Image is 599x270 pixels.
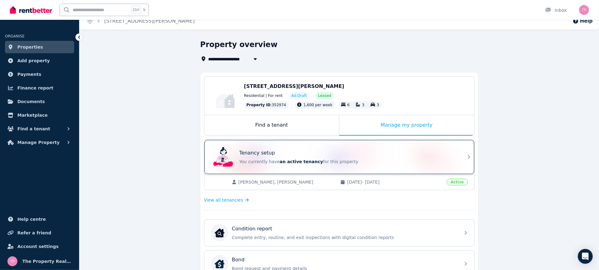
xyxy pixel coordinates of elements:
[5,95,74,108] a: Documents
[5,213,74,225] a: Help centre
[204,197,249,203] a: View all tenancies
[215,228,225,238] img: Condition report
[232,256,245,263] p: Bond
[17,139,60,146] span: Manage Property
[347,103,350,107] span: 6
[204,220,474,246] a: Condition reportCondition reportComplete entry, routine, and exit inspections with digital condit...
[280,159,323,164] span: an active tenancy
[239,179,334,185] span: [PERSON_NAME], [PERSON_NAME]
[200,40,278,50] h1: Property overview
[5,240,74,253] a: Account settings
[104,18,195,24] a: [STREET_ADDRESS][PERSON_NAME]
[244,101,289,109] div: : 352974
[17,216,46,223] span: Help centre
[215,259,225,269] img: Bond
[244,93,283,98] span: Residential | For rent
[5,68,74,81] a: Payments
[377,103,379,107] span: 3
[5,123,74,135] button: Find a tenant
[232,234,457,241] p: Complete entry, routine, and exit inspections with digital condition reports
[303,103,332,107] span: 1,600 per week
[5,41,74,53] a: Properties
[17,84,53,92] span: Finance report
[10,5,52,15] img: RentBetter
[318,93,331,98] span: Leased
[22,258,72,265] span: The Property Realtors
[17,98,45,105] span: Documents
[347,179,443,185] span: [DATE] - [DATE]
[244,83,344,89] span: [STREET_ADDRESS][PERSON_NAME]
[17,111,47,119] span: Marketplace
[447,179,468,185] span: Active
[247,102,271,107] span: Property ID
[579,5,589,15] img: The Property Realtors
[545,7,567,13] div: Inbox
[17,71,41,78] span: Payments
[362,103,364,107] span: 3
[232,225,272,233] p: Condition report
[79,12,202,30] nav: Breadcrumb
[239,159,457,165] p: You currently have for this property
[17,43,43,51] span: Properties
[204,197,243,203] span: View all tenancies
[17,125,50,133] span: Find a tenant
[5,82,74,94] a: Finance report
[5,34,25,38] span: ORGANISE
[131,6,141,14] span: Ctrl
[143,7,145,12] span: k
[339,115,474,136] div: Manage my property
[204,140,474,174] a: Tenancy setupTenancy setupYou currently havean active tenancyfor this property
[5,227,74,239] a: Refer a friend
[17,57,50,64] span: Add property
[213,147,233,167] img: Tenancy setup
[573,17,593,25] button: Help
[7,256,17,266] img: The Property Realtors
[5,109,74,121] a: Marketplace
[17,229,51,237] span: Refer a friend
[204,115,339,136] div: Find a tenant
[5,54,74,67] a: Add property
[578,249,593,264] div: Open Intercom Messenger
[239,149,275,157] p: Tenancy setup
[17,243,59,250] span: Account settings
[5,136,74,149] button: Manage Property
[291,93,307,98] span: Ad: Draft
